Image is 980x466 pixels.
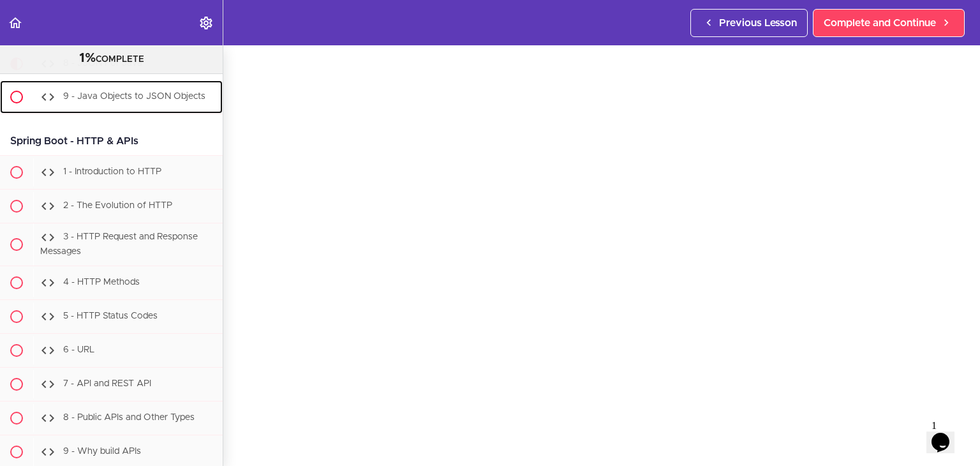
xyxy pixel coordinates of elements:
span: 6 - URL [63,345,94,354]
span: 3 - HTTP Request and Response Messages [40,233,198,257]
a: Complete and Continue [813,9,965,37]
a: Previous Lesson [690,9,808,37]
span: 1% [79,52,96,64]
span: 1 - Introduction to HTTP [63,168,161,177]
span: 7 - API and REST API [63,379,151,388]
span: 8 - Public APIs and Other Types [63,413,195,422]
span: Complete and Continue [824,15,936,31]
svg: Settings Menu [198,15,214,31]
svg: Back to course curriculum [8,15,23,31]
span: 9 - Why build APIs [63,447,141,456]
span: Previous Lesson [719,15,797,31]
iframe: chat widget [926,415,967,453]
span: 2 - The Evolution of HTTP [63,202,172,211]
div: COMPLETE [16,50,207,67]
span: 9 - Java Objects to JSON Objects [63,93,205,101]
span: 4 - HTTP Methods [63,278,140,287]
span: 5 - HTTP Status Codes [63,312,158,320]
